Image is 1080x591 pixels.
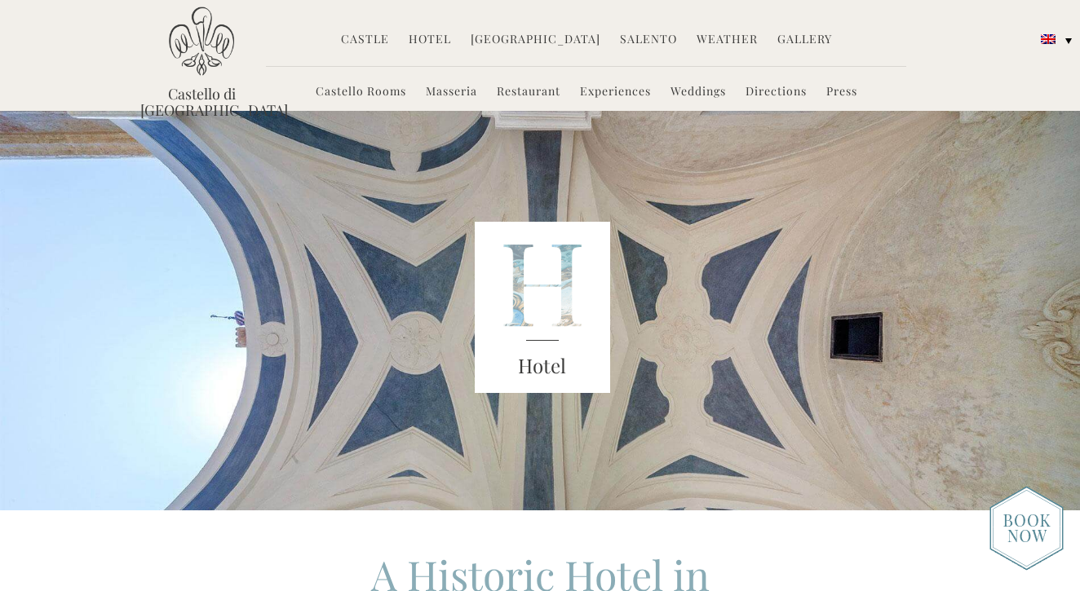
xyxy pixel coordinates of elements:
a: Weddings [671,83,726,102]
a: Masseria [426,83,477,102]
img: castello_header_block.png [475,222,610,393]
a: Weather [697,31,758,50]
a: Gallery [777,31,832,50]
h3: Hotel [475,351,610,381]
a: Directions [746,83,807,102]
a: [GEOGRAPHIC_DATA] [471,31,600,50]
a: Restaurant [497,83,560,102]
a: Salento [620,31,677,50]
a: Castello Rooms [316,83,406,102]
a: Experiences [580,83,651,102]
a: Castello di [GEOGRAPHIC_DATA] [140,86,263,118]
img: English [1041,34,1056,44]
img: Castello di Ugento [169,7,234,76]
a: Castle [341,31,389,50]
a: Press [826,83,857,102]
a: Hotel [409,31,451,50]
img: new-booknow.png [989,486,1064,571]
